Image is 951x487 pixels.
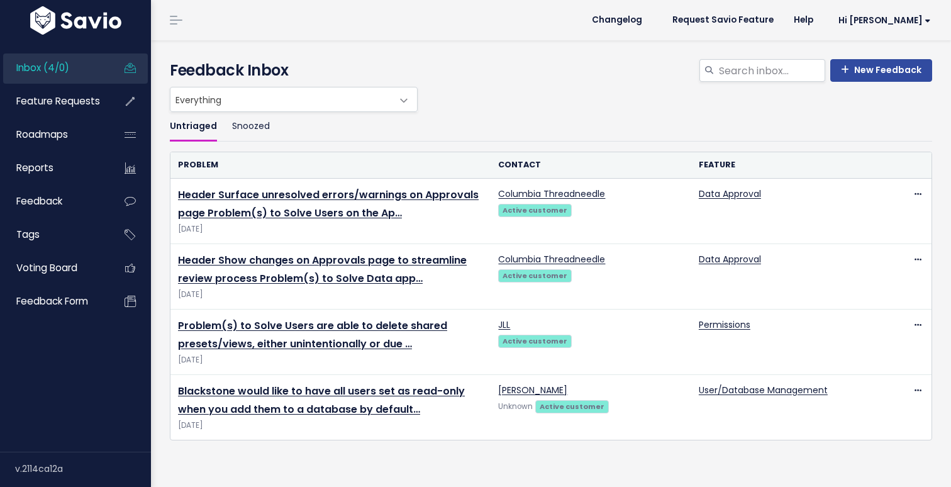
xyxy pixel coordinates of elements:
span: [DATE] [178,419,483,432]
a: Snoozed [232,112,270,142]
span: Hi [PERSON_NAME] [838,16,931,25]
a: Request Savio Feature [662,11,784,30]
a: Voting Board [3,254,104,283]
a: User/Database Management [699,384,828,396]
span: Feedback form [16,294,88,308]
strong: Active customer [503,205,567,215]
span: Tags [16,228,40,241]
span: Reports [16,161,53,174]
ul: Filter feature requests [170,112,932,142]
a: Problem(s) to Solve Users are able to delete shared presets/views, either unintentionally or due … [178,318,447,351]
span: Feature Requests [16,94,100,108]
span: [DATE] [178,354,483,367]
a: Active customer [535,400,608,412]
span: Inbox (4/0) [16,61,69,74]
a: JLL [498,318,510,331]
a: Inbox (4/0) [3,53,104,82]
a: Header Surface unresolved errors/warnings on Approvals page Problem(s) to Solve Users on the Ap… [178,188,479,220]
span: Feedback [16,194,62,208]
a: Data Approval [699,253,761,266]
a: Untriaged [170,112,217,142]
th: Contact [491,152,691,178]
span: Voting Board [16,261,77,274]
span: Roadmaps [16,128,68,141]
span: [DATE] [178,288,483,301]
h4: Feedback Inbox [170,59,932,82]
strong: Active customer [503,271,567,281]
a: Columbia Threadneedle [498,188,605,200]
a: Blackstone would like to have all users set as read-only when you add them to a database by default… [178,384,465,417]
input: Search inbox... [718,59,825,82]
a: Permissions [699,318,750,331]
a: Feature Requests [3,87,104,116]
span: [DATE] [178,223,483,236]
a: Data Approval [699,188,761,200]
strong: Active customer [540,401,604,411]
a: Tags [3,220,104,249]
a: Active customer [498,269,571,281]
a: Feedback [3,187,104,216]
a: Roadmaps [3,120,104,149]
a: Columbia Threadneedle [498,253,605,266]
a: Feedback form [3,287,104,316]
a: Reports [3,154,104,182]
span: Everything [170,87,418,112]
a: Active customer [498,203,571,216]
th: Feature [691,152,891,178]
a: Help [784,11,823,30]
img: logo-white.9d6f32f41409.svg [27,6,125,35]
span: Unknown [498,401,533,411]
span: Everything [170,87,392,111]
a: Header Show changes on Approvals page to streamline review process Problem(s) to Solve Data app… [178,253,467,286]
a: [PERSON_NAME] [498,384,567,396]
a: New Feedback [830,59,932,82]
a: Hi [PERSON_NAME] [823,11,941,30]
span: Changelog [592,16,642,25]
div: v.2114ca12a [15,452,151,485]
th: Problem [170,152,491,178]
a: Active customer [498,334,571,347]
strong: Active customer [503,336,567,346]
